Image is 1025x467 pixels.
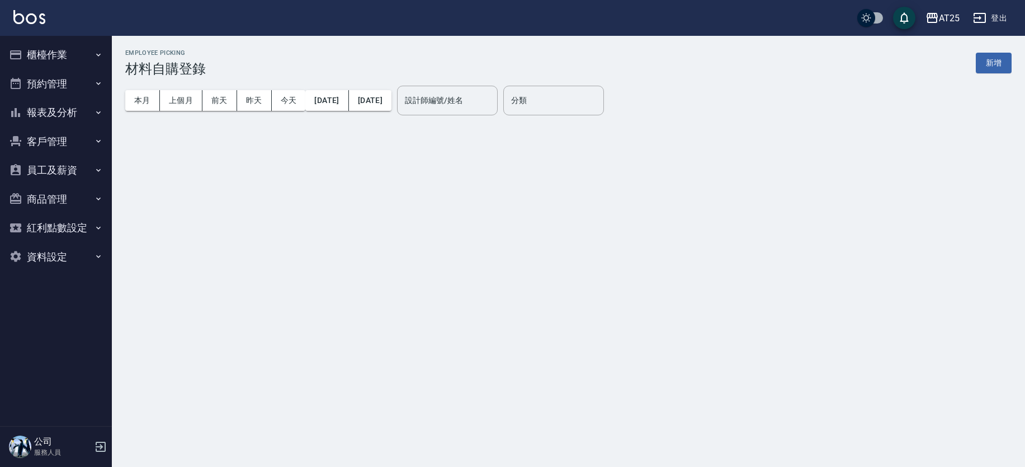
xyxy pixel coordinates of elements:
[921,7,964,30] button: AT25
[4,213,107,242] button: 紅利點數設定
[976,53,1012,73] button: 新增
[237,90,272,111] button: 昨天
[125,61,206,77] h3: 材料自購登錄
[34,447,91,457] p: 服務人員
[125,90,160,111] button: 本月
[34,436,91,447] h5: 公司
[4,185,107,214] button: 商品管理
[202,90,237,111] button: 前天
[976,57,1012,68] a: 新增
[4,40,107,69] button: 櫃檯作業
[160,90,202,111] button: 上個月
[4,69,107,99] button: 預約管理
[125,49,206,57] h2: Employee Picking
[4,98,107,127] button: 報表及分析
[4,156,107,185] button: 員工及薪資
[13,10,45,24] img: Logo
[9,436,31,458] img: Person
[349,90,391,111] button: [DATE]
[272,90,306,111] button: 今天
[4,127,107,156] button: 客戶管理
[969,8,1012,29] button: 登出
[305,90,348,111] button: [DATE]
[893,7,915,29] button: save
[939,11,960,25] div: AT25
[4,242,107,272] button: 資料設定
